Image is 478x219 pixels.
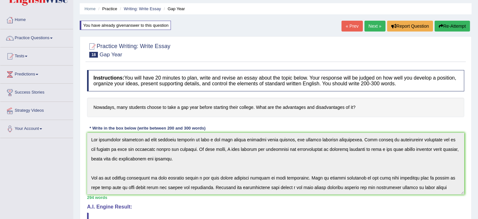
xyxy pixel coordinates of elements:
h4: You will have 20 minutes to plan, write and revise an essay about the topic below. Your response ... [87,70,464,91]
a: Practice Questions [0,29,73,45]
h2: Practice Writing: Write Essay [87,42,170,58]
h4: A.I. Engine Result: [87,204,464,210]
button: Report Question [387,21,433,32]
a: Tests [0,47,73,63]
a: Your Account [0,120,73,136]
a: Success Stories [0,84,73,100]
small: Gap Year [99,52,122,58]
a: Next » [364,21,386,32]
li: Practice [97,6,117,12]
a: Home [0,11,73,27]
button: Re-Attempt [435,21,470,32]
a: « Prev [342,21,363,32]
div: You have already given answer to this question [80,21,171,30]
span: 18 [89,52,98,58]
a: Writing: Write Essay [124,6,161,11]
b: Instructions: [93,75,124,81]
li: Gap Year [162,6,185,12]
a: Predictions [0,66,73,81]
div: * Write in the box below (write between 200 and 300 words) [87,125,208,131]
a: Strategy Videos [0,102,73,118]
a: Home [85,6,96,11]
div: 294 words [87,194,464,201]
h4: Nowadays, many students choose to take a gap year before starting their college. What are the adv... [87,98,464,117]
